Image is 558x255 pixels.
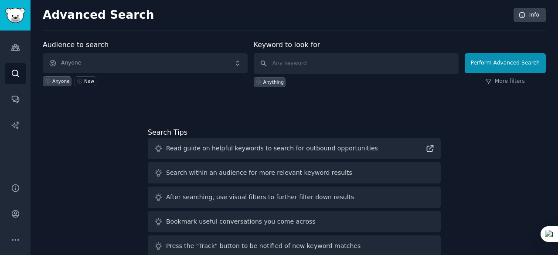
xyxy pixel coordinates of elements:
[254,41,320,49] label: Keyword to look for
[465,53,546,73] button: Perform Advanced Search
[166,168,352,177] div: Search within an audience for more relevant keyword results
[514,8,546,23] a: Info
[166,193,354,202] div: After searching, use visual filters to further filter down results
[486,78,525,85] a: More filters
[43,53,248,73] button: Anyone
[166,144,378,153] div: Read guide on helpful keywords to search for outbound opportunities
[166,217,316,226] div: Bookmark useful conversations you come across
[52,78,70,84] div: Anyone
[254,53,459,74] input: Any keyword
[43,8,509,22] h2: Advanced Search
[84,78,94,84] div: New
[75,76,96,86] a: New
[43,41,109,49] label: Audience to search
[166,241,361,251] div: Press the "Track" button to be notified of new keyword matches
[148,128,187,136] label: Search Tips
[263,79,284,85] div: Anything
[5,8,25,23] img: GummySearch logo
